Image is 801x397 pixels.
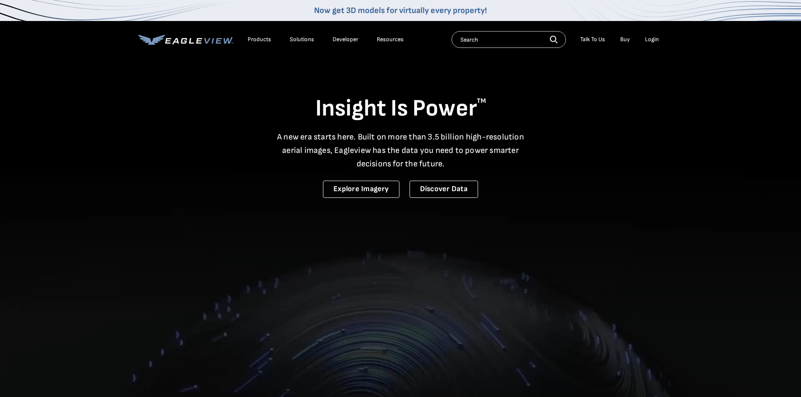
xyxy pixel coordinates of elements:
[272,130,529,171] p: A new era starts here. Built on more than 3.5 billion high-resolution aerial images, Eagleview ha...
[645,36,659,43] div: Login
[452,31,566,48] input: Search
[410,181,478,198] a: Discover Data
[290,36,314,43] div: Solutions
[314,5,487,16] a: Now get 3D models for virtually every property!
[248,36,271,43] div: Products
[333,36,358,43] a: Developer
[138,94,663,124] h1: Insight Is Power
[477,97,486,105] sup: TM
[580,36,605,43] div: Talk To Us
[620,36,630,43] a: Buy
[377,36,404,43] div: Resources
[323,181,399,198] a: Explore Imagery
